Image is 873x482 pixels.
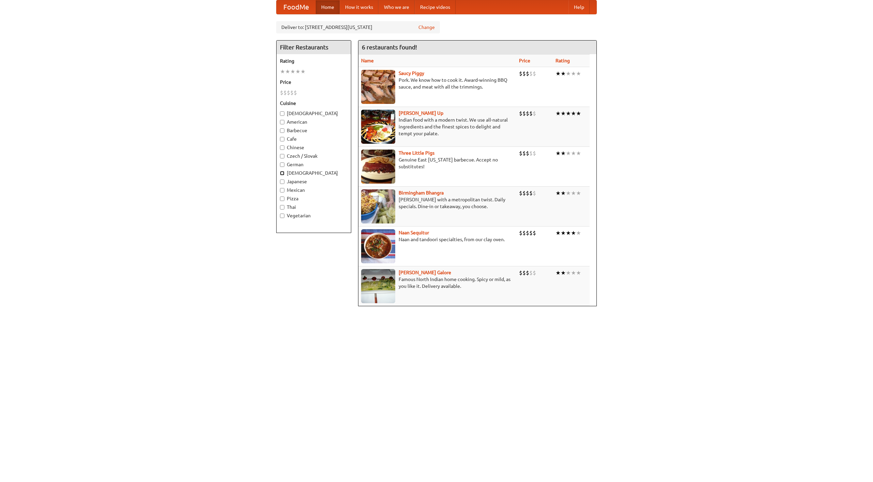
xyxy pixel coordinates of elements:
[280,154,284,158] input: Czech / Slovak
[280,119,347,125] label: American
[280,171,284,175] input: [DEMOGRAPHIC_DATA]
[522,269,526,277] li: $
[556,189,561,197] li: ★
[566,70,571,77] li: ★
[571,189,576,197] li: ★
[526,229,529,237] li: $
[361,196,514,210] p: [PERSON_NAME] with a metropolitan twist. Daily specials. Dine-in or takeaway, you choose.
[576,70,581,77] li: ★
[399,270,451,275] b: [PERSON_NAME] Galore
[571,70,576,77] li: ★
[519,70,522,77] li: $
[280,89,283,96] li: $
[287,89,290,96] li: $
[280,128,284,133] input: Barbecue
[361,156,514,170] p: Genuine East [US_STATE] barbecue. Accept no substitutes!
[294,89,297,96] li: $
[526,189,529,197] li: $
[533,150,536,157] li: $
[280,137,284,141] input: Cafe
[519,189,522,197] li: $
[280,110,347,117] label: [DEMOGRAPHIC_DATA]
[519,269,522,277] li: $
[533,189,536,197] li: $
[533,269,536,277] li: $
[361,70,395,104] img: saucy.jpg
[519,110,522,117] li: $
[522,110,526,117] li: $
[568,0,590,14] a: Help
[295,68,300,75] li: ★
[526,110,529,117] li: $
[280,187,347,193] label: Mexican
[561,229,566,237] li: ★
[561,269,566,277] li: ★
[361,276,514,290] p: Famous North Indian home cooking. Spicy or mild, as you like it. Delivery available.
[290,89,294,96] li: $
[280,188,284,192] input: Mexican
[280,144,347,151] label: Chinese
[526,70,529,77] li: $
[576,189,581,197] li: ★
[399,150,434,156] a: Three Little Pigs
[571,269,576,277] li: ★
[556,110,561,117] li: ★
[280,204,347,211] label: Thai
[571,110,576,117] li: ★
[361,77,514,90] p: Pork. We know how to cook it. Award-winning BBQ sauce, and meat with all the trimmings.
[280,214,284,218] input: Vegetarian
[556,150,561,157] li: ★
[566,269,571,277] li: ★
[399,230,429,235] a: Naan Sequitur
[280,100,347,107] h5: Cuisine
[280,170,347,176] label: [DEMOGRAPHIC_DATA]
[571,150,576,157] li: ★
[280,205,284,209] input: Thai
[361,150,395,184] img: littlepigs.jpg
[522,70,526,77] li: $
[361,269,395,303] img: currygalore.jpg
[556,229,561,237] li: ★
[277,0,316,14] a: FoodMe
[556,269,561,277] li: ★
[280,178,347,185] label: Japanese
[280,212,347,219] label: Vegetarian
[571,229,576,237] li: ★
[561,189,566,197] li: ★
[529,110,533,117] li: $
[277,41,351,54] h4: Filter Restaurants
[519,150,522,157] li: $
[522,150,526,157] li: $
[280,58,347,64] h5: Rating
[566,189,571,197] li: ★
[529,229,533,237] li: $
[561,150,566,157] li: ★
[522,229,526,237] li: $
[379,0,415,14] a: Who we are
[576,229,581,237] li: ★
[280,180,284,184] input: Japanese
[316,0,340,14] a: Home
[529,269,533,277] li: $
[519,229,522,237] li: $
[566,229,571,237] li: ★
[576,269,581,277] li: ★
[280,111,284,116] input: [DEMOGRAPHIC_DATA]
[361,189,395,223] img: bhangra.jpg
[415,0,456,14] a: Recipe videos
[340,0,379,14] a: How it works
[529,189,533,197] li: $
[280,136,347,142] label: Cafe
[399,190,444,196] a: Birmingham Bhangra
[361,236,514,243] p: Naan and tandoori specialties, from our clay oven.
[280,195,347,202] label: Pizza
[285,68,290,75] li: ★
[529,70,533,77] li: $
[566,150,571,157] li: ★
[399,71,424,76] b: Saucy Piggy
[519,58,530,63] a: Price
[280,162,284,167] input: German
[280,145,284,150] input: Chinese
